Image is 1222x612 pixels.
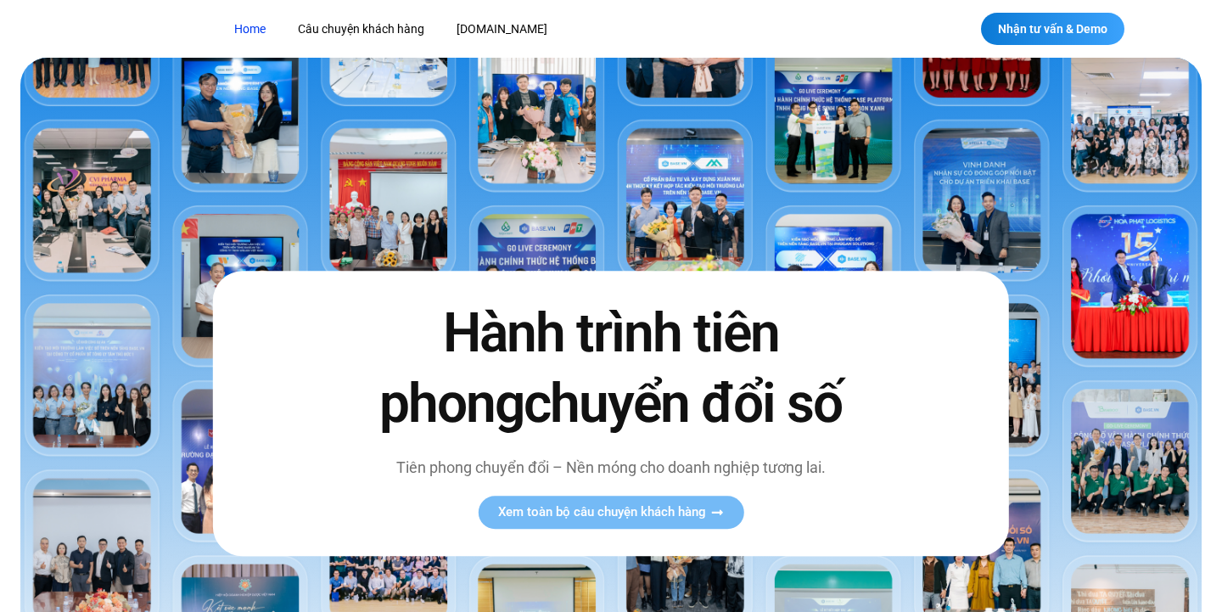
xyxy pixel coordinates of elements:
[344,456,878,479] p: Tiên phong chuyển đổi – Nền móng cho doanh nghiệp tương lai.
[444,14,560,45] a: [DOMAIN_NAME]
[285,14,437,45] a: Câu chuyện khách hàng
[221,14,278,45] a: Home
[498,506,706,519] span: Xem toàn bộ câu chuyện khách hàng
[981,13,1124,45] a: Nhận tư vấn & Demo
[998,23,1107,35] span: Nhận tư vấn & Demo
[478,496,743,529] a: Xem toàn bộ câu chuyện khách hàng
[221,14,872,45] nav: Menu
[524,372,842,435] span: chuyển đổi số
[344,298,878,439] h2: Hành trình tiên phong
